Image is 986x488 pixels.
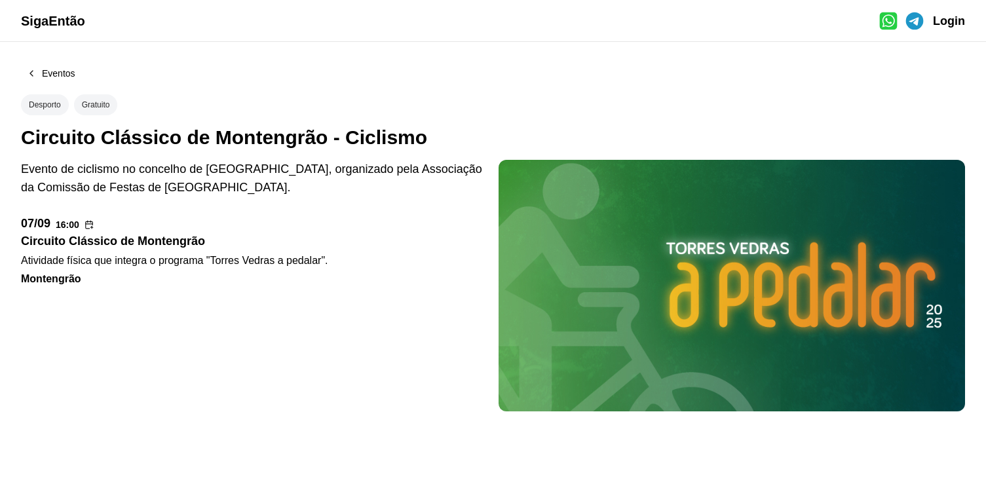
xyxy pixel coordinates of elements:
div: Montengrão [21,271,488,287]
div: Desporto [29,100,61,110]
div: Gratuito [82,100,110,110]
div: 07/09 [21,217,50,229]
a: SigaEntão [21,12,85,30]
img: Circuito Clássico de Montengrão - Ciclismo [499,160,966,411]
div: Eventos [42,68,75,79]
div: Circuito Clássico de Montengrão - Ciclismo [21,126,965,149]
div: Evento de ciclismo no concelho de [GEOGRAPHIC_DATA], organizado pela Associação da Comissão de Fe... [21,160,488,197]
span: Login [933,14,965,28]
div: 16:00 [56,220,79,229]
span: SigaEntão [21,14,85,28]
div: Atividade física que integra o programa "Torres Vedras a pedalar". [21,253,488,269]
a: Login [933,12,965,30]
div: Circuito Clássico de Montengrão [21,232,488,250]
